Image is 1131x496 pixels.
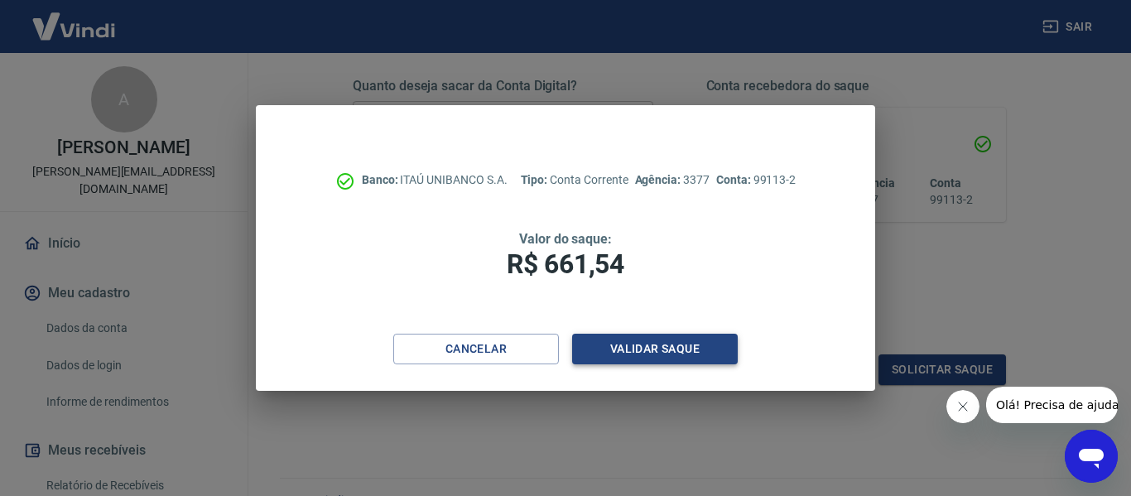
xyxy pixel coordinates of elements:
p: 99113-2 [716,171,796,189]
iframe: Botão para abrir a janela de mensagens [1065,430,1118,483]
span: Olá! Precisa de ajuda? [10,12,139,25]
span: R$ 661,54 [507,248,624,280]
span: Banco: [362,173,401,186]
span: Conta: [716,173,753,186]
p: ITAÚ UNIBANCO S.A. [362,171,508,189]
iframe: Fechar mensagem [946,390,979,423]
span: Tipo: [521,173,551,186]
iframe: Mensagem da empresa [986,387,1118,423]
span: Agência: [635,173,684,186]
button: Validar saque [572,334,738,364]
p: Conta Corrente [521,171,628,189]
p: 3377 [635,171,710,189]
span: Valor do saque: [519,231,612,247]
button: Cancelar [393,334,559,364]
